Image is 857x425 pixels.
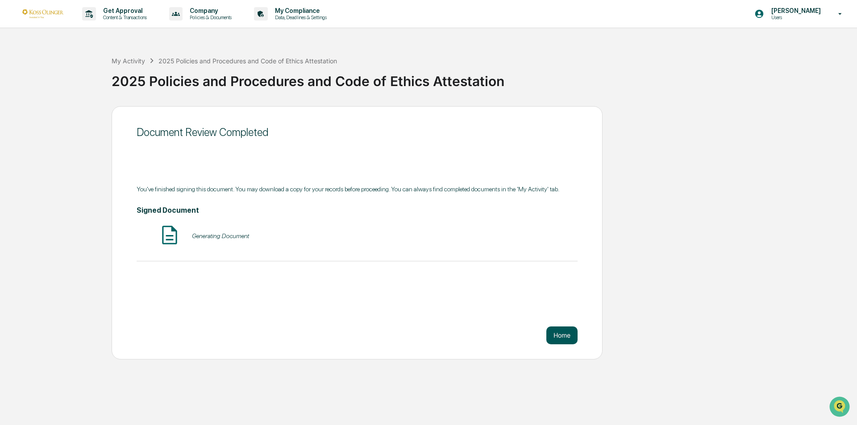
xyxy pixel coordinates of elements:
iframe: Open customer support [828,396,853,420]
p: [PERSON_NAME] [764,7,825,14]
div: Generating Document [192,232,249,239]
div: Start new chat [30,68,146,77]
a: Powered byPylon [63,151,108,158]
img: 1746055101610-c473b297-6a78-478c-a979-82029cc54cd1 [9,68,25,84]
img: Document Icon [158,224,181,246]
span: Data Lookup [18,129,56,138]
div: Document Review Completed [137,126,578,139]
a: 🔎Data Lookup [5,126,60,142]
div: We're available if you need us! [30,77,113,84]
p: How can we help? [9,19,162,33]
p: Company [183,7,236,14]
span: Preclearance [18,112,58,121]
img: logo [21,9,64,18]
h4: Signed Document [137,206,578,215]
div: You've finished signing this document. You may download a copy for your records before proceeding... [137,186,578,193]
div: 🔎 [9,130,16,137]
p: Policies & Documents [183,14,236,21]
button: Home [546,326,578,344]
p: Users [764,14,825,21]
div: 🖐️ [9,113,16,120]
p: Data, Deadlines & Settings [268,14,331,21]
a: 🖐️Preclearance [5,109,61,125]
p: My Compliance [268,7,331,14]
button: Start new chat [152,71,162,82]
a: 🗄️Attestations [61,109,114,125]
div: 🗄️ [65,113,72,120]
p: Content & Transactions [96,14,151,21]
input: Clear [23,41,147,50]
span: Pylon [89,151,108,158]
span: Attestations [74,112,111,121]
div: 2025 Policies and Procedures and Code of Ethics Attestation [158,57,337,65]
div: My Activity [112,57,145,65]
p: Get Approval [96,7,151,14]
div: 2025 Policies and Procedures and Code of Ethics Attestation [112,66,853,89]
